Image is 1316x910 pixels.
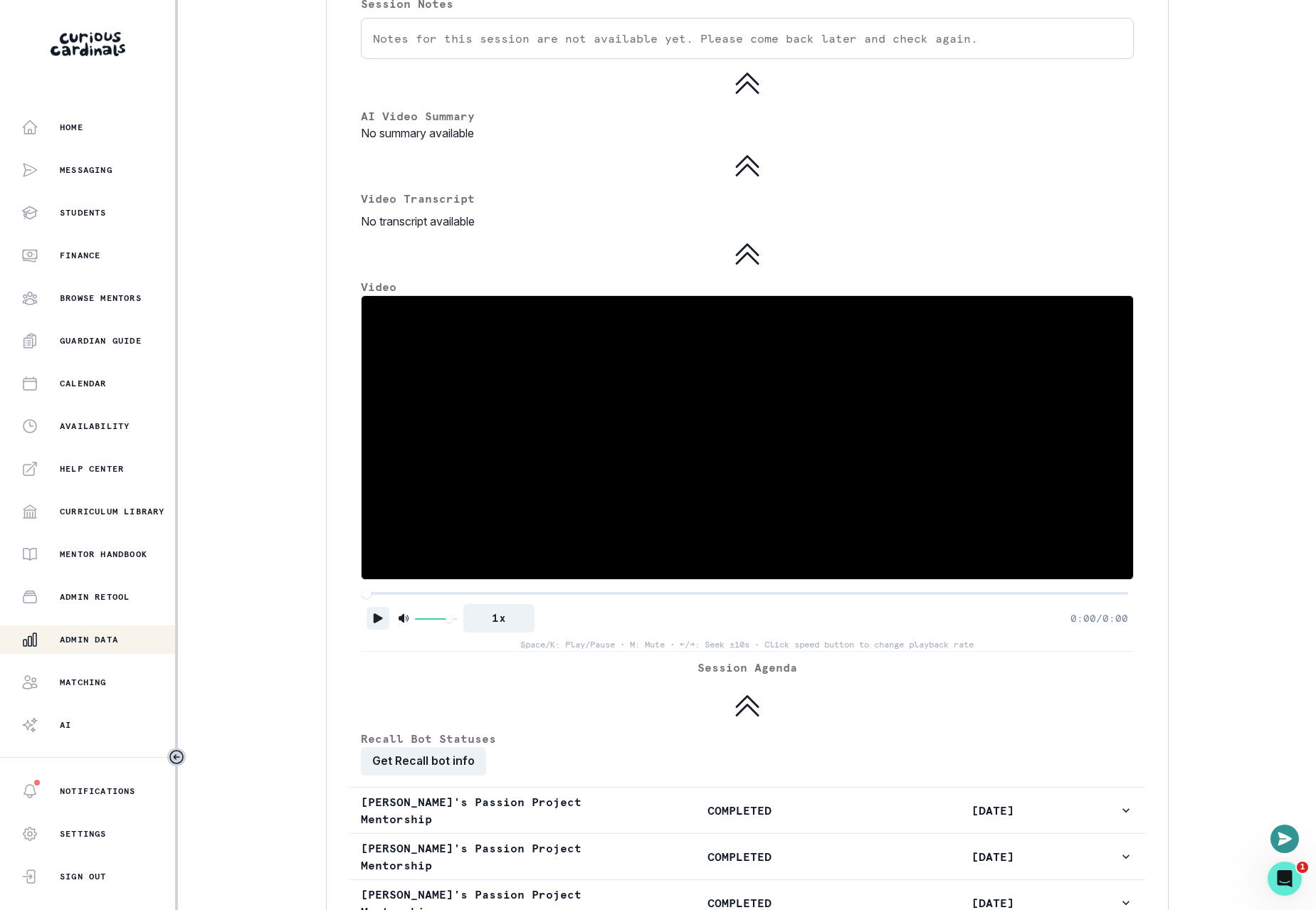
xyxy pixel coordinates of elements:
[60,634,118,645] p: Admin Data
[60,164,112,176] p: Messaging
[60,828,107,840] p: Settings
[395,610,412,627] button: Mute
[367,607,389,630] button: Play
[60,207,107,218] p: Students
[463,604,535,633] button: Playback speed
[1070,611,1128,626] p: 0:00 / 0:00
[373,30,1122,47] p: Notes for this session are not available yet. Please come back later and check again.
[361,730,1134,747] p: Recall Bot Statuses
[60,591,130,603] p: Admin Retool
[349,834,1145,879] button: [PERSON_NAME]'s Passion Project MentorshipCOMPLETED[DATE]
[167,748,186,766] button: Toggle sidebar
[1297,862,1308,873] span: 1
[361,190,1134,230] div: No transcript available
[446,615,453,623] div: volume
[361,793,614,827] p: [PERSON_NAME]'s Passion Project Mentorship
[614,802,866,819] p: COMPLETED
[361,190,475,207] p: Video Transcript
[1270,825,1299,853] button: Open or close messaging widget
[361,107,1134,125] p: AI Video Summary
[614,848,866,865] p: COMPLETED
[1268,862,1302,896] iframe: Intercom live chat
[866,848,1119,865] p: [DATE]
[60,420,130,432] p: Availability
[60,292,142,304] p: Browse Mentors
[361,107,1134,142] div: No summary available
[60,506,165,517] p: Curriculum Library
[60,250,100,261] p: Finance
[361,747,486,776] button: Get Recall bot info
[866,802,1119,819] p: [DATE]
[349,788,1145,833] button: [PERSON_NAME]'s Passion Project MentorshipCOMPLETED[DATE]
[60,378,107,389] p: Calendar
[51,32,125,56] img: Curious Cardinals Logo
[60,785,136,797] p: Notifications
[60,871,107,882] p: Sign Out
[361,278,1134,295] p: Video
[60,122,83,133] p: Home
[362,588,372,598] div: video-progress
[60,677,107,688] p: Matching
[520,638,974,651] p: Space/K: Play/Pause • M: Mute • ←/→: Seek ±10s • Click speed button to change playback rate
[698,659,797,676] p: Session Agenda
[60,549,147,560] p: Mentor Handbook
[361,840,614,874] p: [PERSON_NAME]'s Passion Project Mentorship
[60,463,124,475] p: Help Center
[60,719,71,731] p: AI
[60,335,142,346] p: Guardian Guide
